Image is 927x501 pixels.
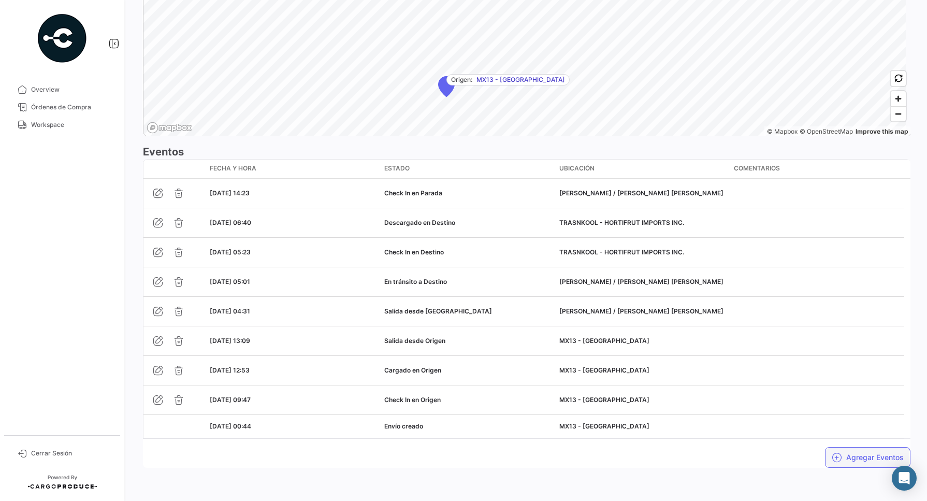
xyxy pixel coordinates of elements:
span: [DATE] 04:31 [210,307,250,315]
span: Ubicación [559,164,595,173]
div: En tránsito a Destino [384,277,551,287]
span: Zoom out [891,107,906,121]
span: Estado [384,164,410,173]
div: Salida desde Origen [384,336,551,346]
span: [DATE] 14:23 [210,189,250,197]
div: MX13 - [GEOGRAPHIC_DATA] [559,395,726,405]
button: Zoom in [891,91,906,106]
button: Agregar Eventos [825,447,910,468]
span: Comentarios [734,164,780,173]
a: Workspace [8,116,116,134]
span: MX13 - [GEOGRAPHIC_DATA] [476,75,565,84]
span: [DATE] 13:09 [210,337,250,345]
datatable-header-cell: Comentarios [730,160,904,178]
div: TRASNKOOL - HORTIFRUT IMPORTS INC. [559,248,726,257]
span: [DATE] 05:23 [210,248,251,256]
div: MX13 - [GEOGRAPHIC_DATA] [559,422,726,431]
span: Origen: [451,75,472,84]
div: [PERSON_NAME] / [PERSON_NAME] [PERSON_NAME] [559,307,726,316]
span: Overview [31,85,112,94]
span: Workspace [31,120,112,130]
span: [DATE] 06:40 [210,219,251,226]
span: Fecha y Hora [210,164,256,173]
a: Mapbox logo [147,122,192,134]
div: Descargado en Destino [384,218,551,227]
a: Overview [8,81,116,98]
div: [PERSON_NAME] / [PERSON_NAME] [PERSON_NAME] [559,277,726,287]
span: Cerrar Sesión [31,449,112,458]
div: Envío creado [384,422,551,431]
h3: Eventos [143,145,910,159]
span: [DATE] 12:53 [210,366,250,374]
div: MX13 - [GEOGRAPHIC_DATA] [559,366,726,375]
div: Check In en Origen [384,395,551,405]
span: Órdenes de Compra [31,103,112,112]
div: Check In en Parada [384,189,551,198]
div: TRASNKOOL - HORTIFRUT IMPORTS INC. [559,218,726,227]
datatable-header-cell: Estado [380,160,555,178]
button: Zoom out [891,106,906,121]
img: powered-by.png [36,12,88,64]
div: Cargado en Origen [384,366,551,375]
div: MX13 - [GEOGRAPHIC_DATA] [559,336,726,346]
a: OpenStreetMap [800,127,853,135]
div: Salida desde [GEOGRAPHIC_DATA] [384,307,551,316]
div: [PERSON_NAME] / [PERSON_NAME] [PERSON_NAME] [559,189,726,198]
a: Map feedback [856,127,908,135]
span: [DATE] 00:44 [210,422,251,430]
div: Map marker [438,76,455,97]
span: [DATE] 05:01 [210,278,250,285]
datatable-header-cell: Ubicación [555,160,730,178]
span: [DATE] 09:47 [210,396,251,404]
div: Abrir Intercom Messenger [892,466,917,491]
a: Mapbox [767,127,798,135]
a: Órdenes de Compra [8,98,116,116]
datatable-header-cell: Fecha y Hora [206,160,380,178]
div: Check In en Destino [384,248,551,257]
